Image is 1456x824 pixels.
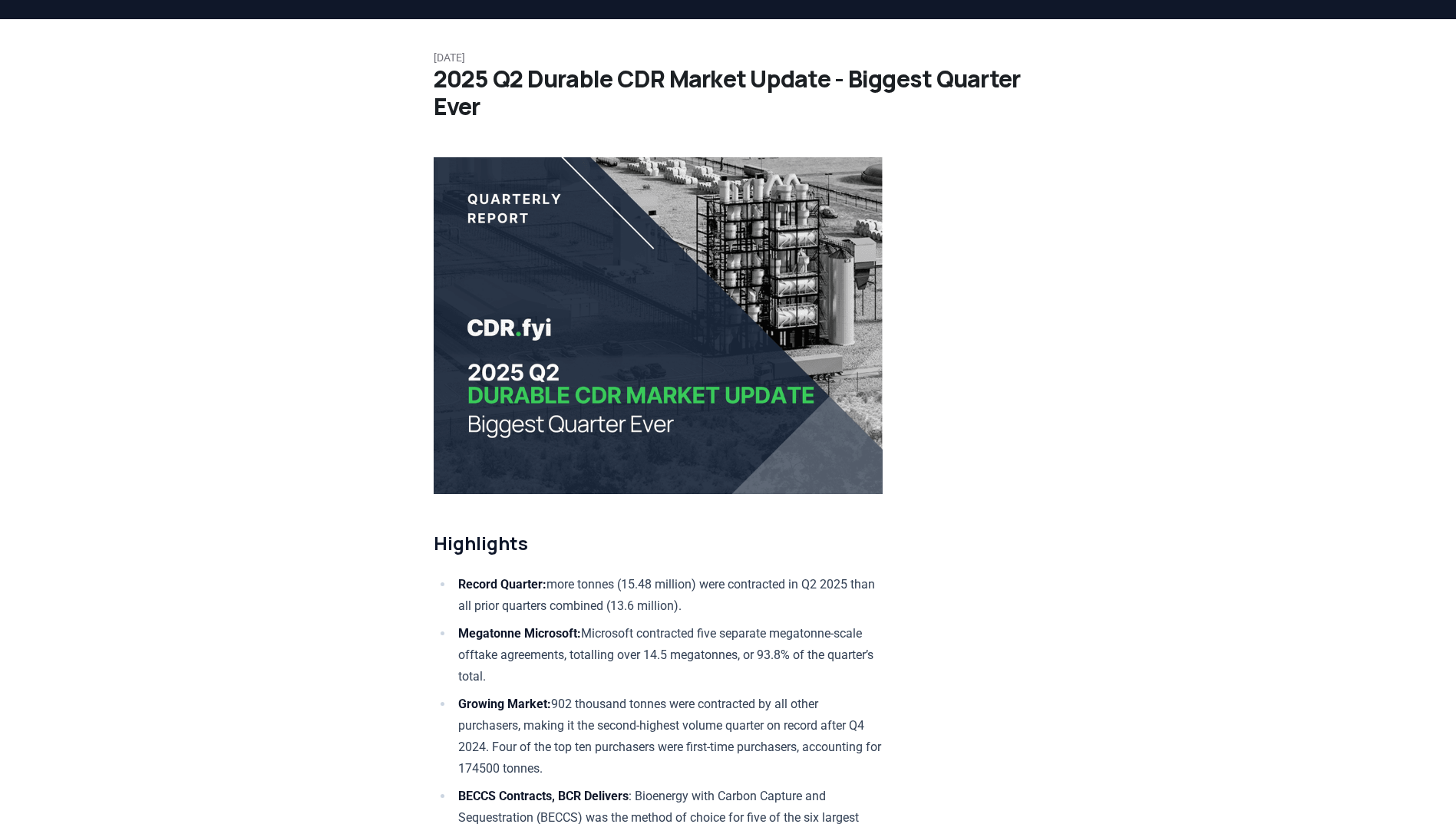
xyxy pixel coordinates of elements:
[454,694,883,780] li: 902 thousand tonnes were contracted by all other purchasers, making it the second-highest volume ...
[458,626,581,641] strong: Megatonne Microsoft:
[458,577,546,592] strong: Record Quarter:
[454,574,883,617] li: more tonnes (15.48 million) were contracted in Q2 2025 than all prior quarters combined (13.6 mil...
[434,65,1023,120] h1: 2025 Q2 Durable CDR Market Update - Biggest Quarter Ever
[434,50,1023,65] p: [DATE]
[434,157,883,494] img: blog post image
[434,531,883,555] h2: Highlights
[458,697,551,711] strong: Growing Market:
[458,789,629,803] strong: BECCS Contracts, BCR Delivers
[454,623,883,687] li: Microsoft contracted five separate megatonne-scale offtake agreements, totalling over 14.5 megato...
